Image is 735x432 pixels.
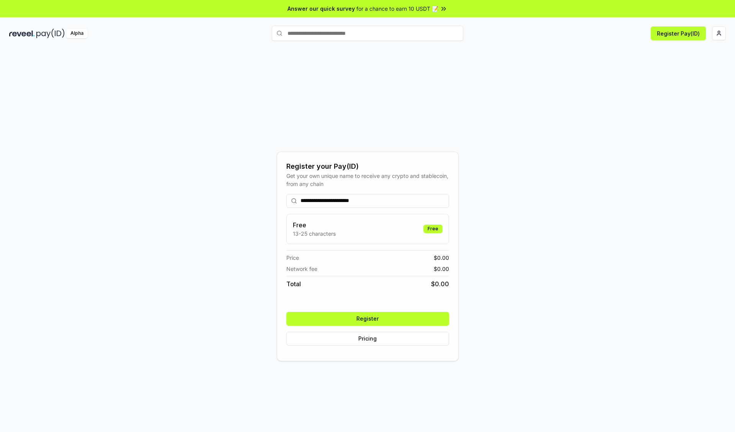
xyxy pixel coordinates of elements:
[36,29,65,38] img: pay_id
[286,254,299,262] span: Price
[9,29,35,38] img: reveel_dark
[293,220,336,230] h3: Free
[431,279,449,289] span: $ 0.00
[286,265,317,273] span: Network fee
[286,172,449,188] div: Get your own unique name to receive any crypto and stablecoin, from any chain
[66,29,88,38] div: Alpha
[356,5,438,13] span: for a chance to earn 10 USDT 📝
[293,230,336,238] p: 13-25 characters
[423,225,443,233] div: Free
[286,161,449,172] div: Register your Pay(ID)
[434,265,449,273] span: $ 0.00
[287,5,355,13] span: Answer our quick survey
[286,312,449,326] button: Register
[434,254,449,262] span: $ 0.00
[651,26,706,40] button: Register Pay(ID)
[286,332,449,346] button: Pricing
[286,279,301,289] span: Total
